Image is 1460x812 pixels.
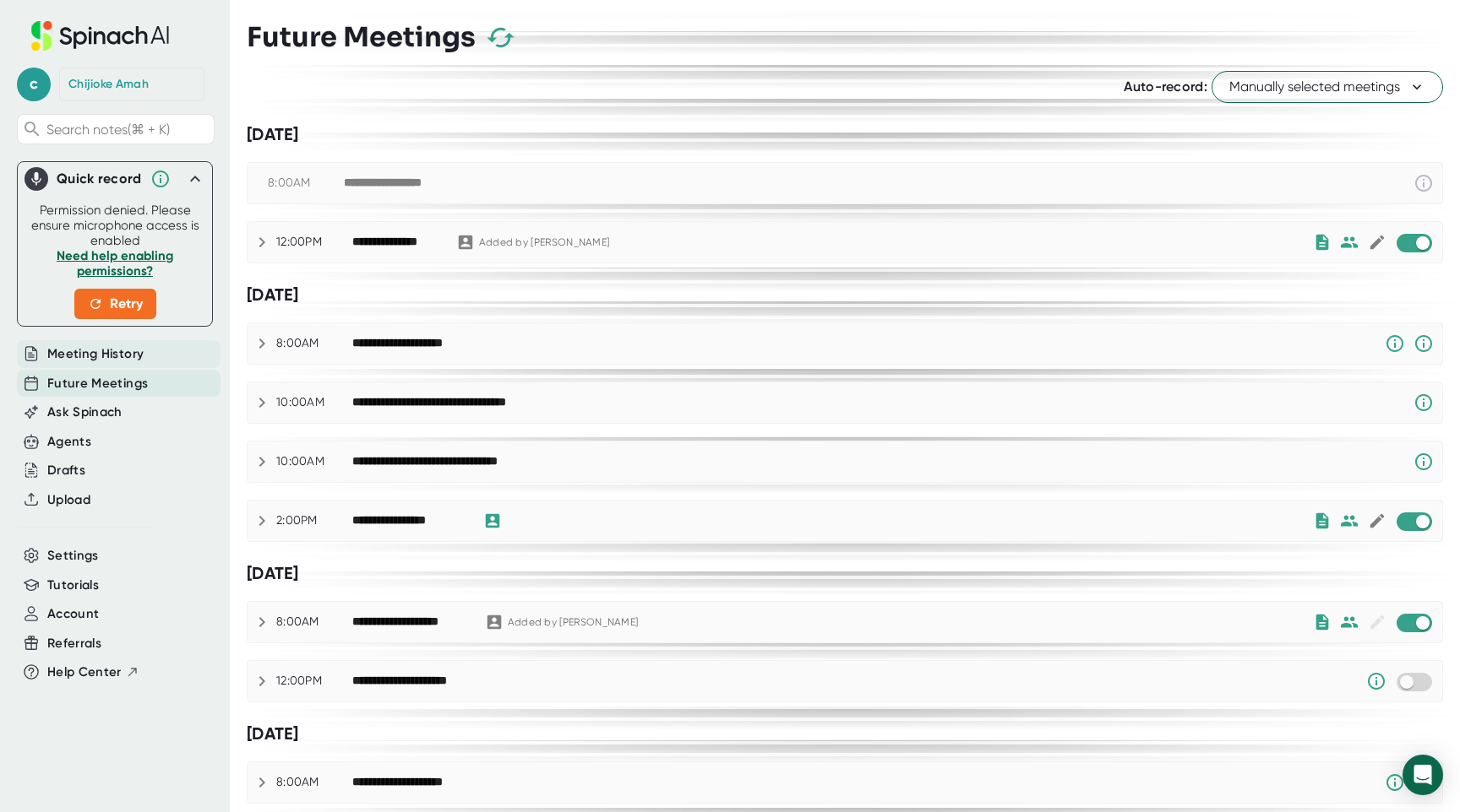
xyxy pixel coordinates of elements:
button: Meeting History [47,344,144,364]
div: [DATE] [247,284,1443,306]
div: Chijioke Amah [68,77,149,92]
span: Help Center [47,663,122,682]
button: Settings [47,546,99,566]
span: c [17,68,51,101]
div: 12:00PM [276,235,352,250]
div: 12:00PM [276,674,352,689]
div: Added by [PERSON_NAME] [508,616,639,629]
div: 8:00AM [268,176,344,191]
div: 8:00AM [276,614,352,630]
svg: Someone has manually disabled Spinach from this meeting. [1366,671,1386,691]
button: Help Center [47,663,139,682]
button: Drafts [47,461,85,480]
button: Referrals [47,634,101,653]
div: [DATE] [247,723,1443,744]
div: Quick record [57,171,142,187]
button: Upload [47,490,90,510]
svg: Spinach requires a video conference link. [1414,333,1434,354]
span: Manually selected meetings [1229,77,1425,97]
svg: Someone has manually disabled Spinach from this meeting. [1385,772,1405,793]
div: 8:00AM [276,336,352,351]
div: Quick record [25,162,205,196]
span: Retry [88,294,143,314]
button: Tutorials [47,576,99,595]
svg: This event has already passed [1414,173,1434,193]
span: Auto-record: [1124,78,1207,95]
svg: Spinach requires a video conference link. [1414,452,1434,472]
div: 2:00PM [276,513,352,528]
button: Manually selected meetings [1212,71,1443,103]
div: Permission denied. Please ensure microphone access is enabled [28,203,202,319]
svg: Someone has manually disabled Spinach from this meeting. [1385,333,1405,354]
div: Open Intercom Messenger [1403,755,1443,795]
div: Added by [PERSON_NAME] [479,236,610,249]
div: 10:00AM [276,395,352,410]
svg: Spinach requires a video conference link. [1414,392,1434,413]
a: Need help enabling permissions? [57,248,173,279]
button: Future Meetings [47,374,148,393]
div: [DATE] [247,563,1443,584]
div: 8:00AM [276,775,352,790]
div: [DATE] [247,124,1443,145]
button: Account [47,604,99,624]
h3: Future Meetings [247,21,476,53]
div: 10:00AM [276,454,352,469]
button: Retry [74,289,156,319]
button: Agents [47,432,91,452]
button: Ask Spinach [47,403,123,422]
span: Search notes (⌘ + K) [46,122,170,138]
